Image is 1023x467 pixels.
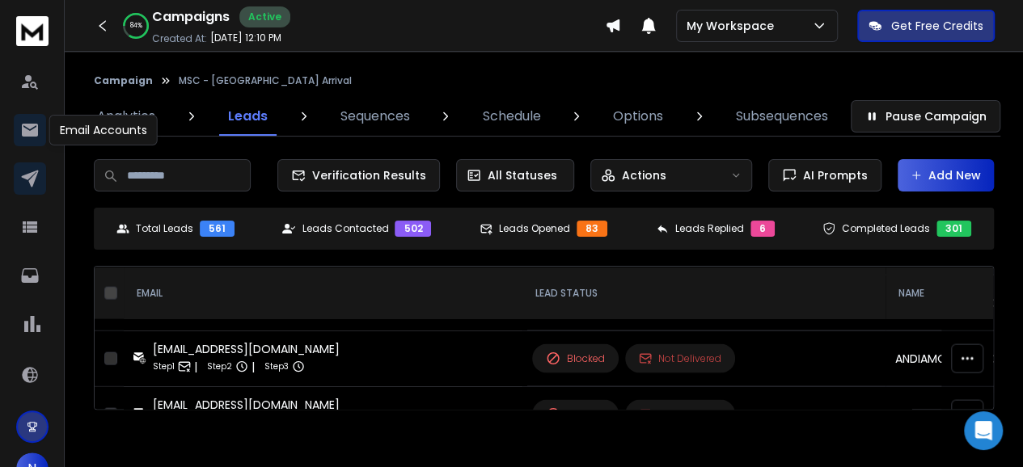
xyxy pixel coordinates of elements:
div: Active [239,6,290,27]
span: AI Prompts [797,167,868,183]
button: AI Prompts [768,159,881,191]
p: Total Leads [136,222,193,235]
div: 301 [936,221,971,237]
button: Pause Campaign [851,100,1000,133]
p: Leads Opened [499,222,570,235]
div: [EMAIL_ADDRESS][DOMAIN_NAME] [153,396,340,412]
p: Subsequences [736,107,828,126]
div: Blocked [546,351,605,365]
p: Step 2 [207,358,232,374]
p: Created At: [152,32,207,45]
p: Sequences [340,107,410,126]
p: [DATE] 12:10 PM [210,32,281,44]
p: Get Free Credits [891,18,983,34]
div: Blocked [546,406,605,421]
a: Leads [218,97,277,136]
p: Schedule [482,107,540,126]
p: Completed Leads [842,222,930,235]
h1: Campaigns [152,7,230,27]
a: Subsequences [726,97,838,136]
div: 561 [200,221,235,237]
div: 83 [577,221,607,237]
div: Not Delivered [639,351,721,364]
p: Step 1 [153,358,175,374]
img: logo [16,16,49,46]
div: [EMAIL_ADDRESS][DOMAIN_NAME] [153,340,340,356]
p: Analytics [97,107,155,126]
a: Options [603,97,673,136]
p: My Workspace [687,18,780,34]
div: 502 [395,221,431,237]
div: Not Delivered [639,407,721,420]
a: Schedule [472,97,550,136]
button: Add New [898,159,994,191]
button: Campaign [94,74,153,87]
p: All Statuses [488,167,557,183]
p: Leads Replied [675,222,744,235]
a: Sequences [331,97,420,136]
div: Open Intercom Messenger [964,411,1003,450]
a: Analytics [87,97,165,136]
th: LEAD STATUS [522,267,886,319]
p: | [194,358,197,374]
p: MSC - [GEOGRAPHIC_DATA] Arrival [179,74,352,87]
p: | [252,358,255,374]
button: Get Free Credits [857,10,995,42]
p: Leads [228,107,268,126]
p: Leads Contacted [302,222,388,235]
span: Verification Results [306,167,426,183]
p: Actions [622,167,666,183]
div: 6 [750,221,775,237]
p: Options [613,107,663,126]
p: Step 3 [264,358,289,374]
th: EMAIL [124,267,527,319]
p: 84 % [130,21,142,31]
div: Email Accounts [49,115,158,145]
button: Verification Results [277,159,440,191]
